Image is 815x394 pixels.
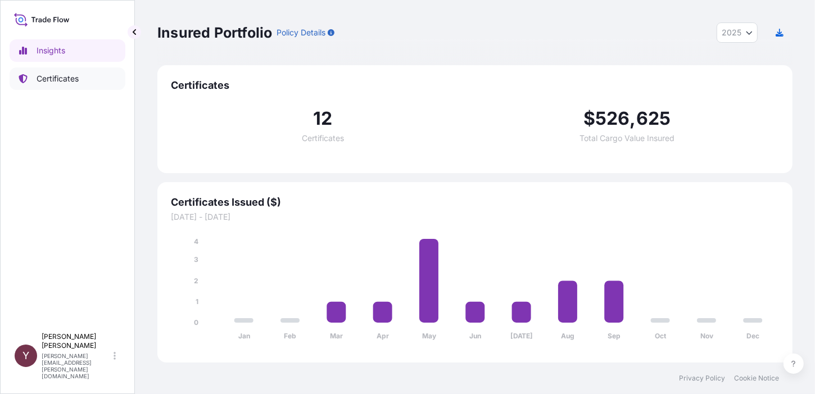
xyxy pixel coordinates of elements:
span: 2025 [722,27,741,38]
tspan: Oct [655,332,667,341]
tspan: 0 [194,318,198,327]
span: 625 [636,110,671,128]
span: 526 [595,110,630,128]
a: Privacy Policy [679,374,725,383]
a: Insights [10,39,125,62]
tspan: Apr [377,332,389,341]
p: Insured Portfolio [157,24,272,42]
tspan: Jan [238,332,250,341]
span: [DATE] - [DATE] [171,211,779,223]
tspan: 2 [194,277,198,285]
span: , [630,110,636,128]
button: Year Selector [717,22,758,43]
a: Certificates [10,67,125,90]
tspan: Sep [608,332,621,341]
span: $ [583,110,595,128]
p: [PERSON_NAME][EMAIL_ADDRESS][PERSON_NAME][DOMAIN_NAME] [42,352,111,379]
tspan: 4 [194,237,198,246]
span: Certificates [302,134,344,142]
tspan: Aug [562,332,575,341]
tspan: Feb [284,332,297,341]
p: Certificates [37,73,79,84]
tspan: [DATE] [510,332,533,341]
a: Cookie Notice [734,374,779,383]
p: [PERSON_NAME] [PERSON_NAME] [42,332,111,350]
span: 12 [313,110,332,128]
span: Total Cargo Value Insured [579,134,674,142]
span: Certificates [171,79,779,92]
tspan: 1 [196,297,198,306]
tspan: Dec [746,332,759,341]
tspan: Nov [700,332,714,341]
p: Policy Details [277,27,325,38]
tspan: 3 [194,256,198,264]
p: Insights [37,45,65,56]
tspan: Mar [330,332,343,341]
tspan: May [422,332,437,341]
tspan: Jun [469,332,481,341]
span: Y [22,350,29,361]
span: Certificates Issued ($) [171,196,779,209]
